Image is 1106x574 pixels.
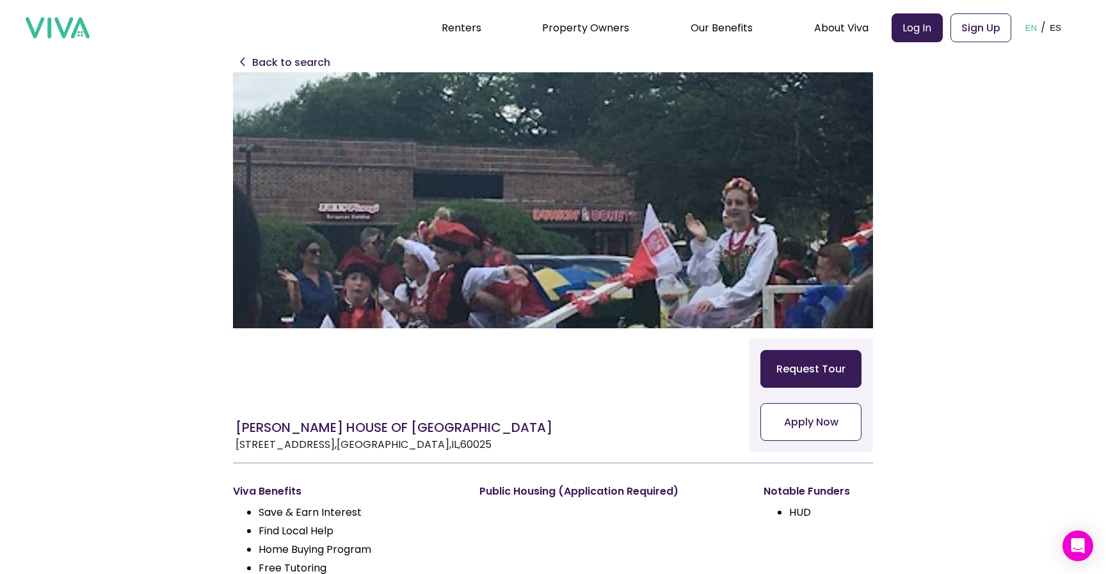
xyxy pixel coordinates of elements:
a: Property Owners [542,20,629,35]
a: Log In [892,13,943,42]
p: Notable Funders [764,484,850,499]
div: Our Benefits [691,12,753,44]
a: Sign Up [950,13,1011,42]
li: Find Local Help [259,523,371,539]
div: Open Intercom Messenger [1062,530,1093,561]
img: Back property details [240,57,245,66]
button: Back to search [252,55,330,70]
button: ES [1046,8,1065,47]
img: PATTEN HOUSE OF GLENVIEWgoogle [233,72,873,328]
p: Viva Benefits [233,484,371,499]
p: / [1041,18,1046,37]
div: About Viva [814,12,869,44]
img: viva [26,17,90,39]
button: EN [1022,8,1041,47]
li: Home Buying Program [259,541,371,557]
li: Save & Earn Interest [259,504,371,520]
li: HUD [789,504,850,520]
button: Request Tour [760,350,862,388]
a: Renters [442,20,481,35]
button: Apply Now [760,403,862,441]
h1: [PERSON_NAME] HOUSE OF [GEOGRAPHIC_DATA] [236,418,552,437]
p: [STREET_ADDRESS] , [GEOGRAPHIC_DATA] , IL , 60025 [236,437,552,452]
